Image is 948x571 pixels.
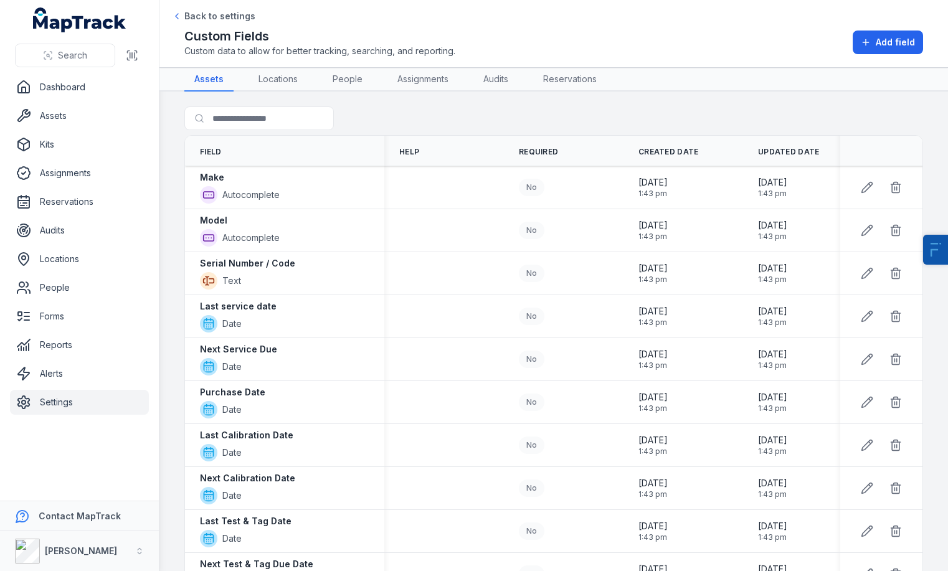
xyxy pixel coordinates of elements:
strong: Next Calibration Date [200,472,295,484]
div: No [519,265,544,282]
strong: Model [200,214,227,227]
span: 1:43 pm [758,232,787,242]
span: Date [222,361,242,373]
span: 1:43 pm [638,403,668,413]
time: 05/09/2025, 1:43:35 pm [758,176,787,199]
span: [DATE] [758,477,787,489]
time: 05/09/2025, 1:43:35 pm [758,391,787,413]
span: 1:43 pm [638,446,668,456]
span: Custom data to allow for better tracking, searching, and reporting. [184,45,455,57]
span: Autocomplete [222,232,280,244]
time: 05/09/2025, 1:43:35 pm [638,305,668,328]
a: People [323,68,372,92]
span: [DATE] [758,262,787,275]
strong: Next Service Due [200,343,277,356]
span: 1:43 pm [758,446,787,456]
span: Date [222,532,242,545]
a: MapTrack [33,7,126,32]
h2: Custom Fields [184,27,455,45]
span: Date [222,403,242,416]
strong: Serial Number / Code [200,257,295,270]
span: 1:43 pm [758,189,787,199]
span: Add field [876,36,915,49]
span: Search [58,49,87,62]
span: Field [200,147,222,157]
span: Date [222,318,242,330]
time: 05/09/2025, 1:43:35 pm [758,219,787,242]
a: Assets [10,103,149,128]
a: Assignments [387,68,458,92]
a: Back to settings [172,10,255,22]
span: Required [519,147,558,157]
span: [DATE] [638,219,668,232]
span: 1:43 pm [758,275,787,285]
span: Date [222,489,242,502]
span: 1:43 pm [638,361,668,370]
time: 05/09/2025, 1:43:35 pm [758,262,787,285]
strong: Purchase Date [200,386,265,399]
span: 1:43 pm [638,489,668,499]
a: Locations [249,68,308,92]
strong: Last service date [200,300,277,313]
span: 1:43 pm [638,232,668,242]
a: Assignments [10,161,149,186]
span: 1:43 pm [758,403,787,413]
span: 1:43 pm [638,275,668,285]
time: 05/09/2025, 1:43:35 pm [638,348,668,370]
span: Text [222,275,241,287]
span: [DATE] [638,391,668,403]
span: [DATE] [638,477,668,489]
time: 05/09/2025, 1:43:35 pm [638,391,668,413]
span: [DATE] [758,434,787,446]
a: Reports [10,333,149,357]
time: 05/09/2025, 1:43:35 pm [758,434,787,456]
a: Audits [10,218,149,243]
div: No [519,437,544,454]
div: No [519,222,544,239]
strong: Last Test & Tag Date [200,515,292,527]
span: 1:43 pm [758,318,787,328]
time: 05/09/2025, 1:43:35 pm [638,176,668,199]
a: Settings [10,390,149,415]
time: 05/09/2025, 1:43:35 pm [638,477,668,499]
a: Reservations [533,68,607,92]
span: 1:43 pm [758,489,787,499]
button: Add field [853,31,923,54]
span: 1:43 pm [638,189,668,199]
div: No [519,394,544,411]
a: Kits [10,132,149,157]
span: [DATE] [638,434,668,446]
strong: Make [200,171,224,184]
div: No [519,179,544,196]
div: No [519,351,544,368]
span: [DATE] [758,391,787,403]
a: Alerts [10,361,149,386]
strong: [PERSON_NAME] [45,545,117,556]
time: 05/09/2025, 1:43:35 pm [758,477,787,499]
span: [DATE] [758,176,787,189]
a: Locations [10,247,149,271]
span: [DATE] [758,305,787,318]
span: [DATE] [638,348,668,361]
a: Reservations [10,189,149,214]
div: No [519,522,544,540]
span: Autocomplete [222,189,280,201]
span: Date [222,446,242,459]
time: 05/09/2025, 1:43:35 pm [758,520,787,542]
span: Back to settings [184,10,255,22]
a: Assets [184,68,234,92]
a: People [10,275,149,300]
span: [DATE] [758,219,787,232]
span: [DATE] [638,262,668,275]
time: 05/09/2025, 1:43:35 pm [638,262,668,285]
span: 1:43 pm [638,532,668,542]
span: Help [399,147,419,157]
strong: Last Calibration Date [200,429,293,441]
span: Updated Date [758,147,820,157]
time: 05/09/2025, 1:43:35 pm [758,305,787,328]
span: [DATE] [638,305,668,318]
strong: Contact MapTrack [39,511,121,521]
span: [DATE] [758,520,787,532]
span: 1:43 pm [638,318,668,328]
div: No [519,479,544,497]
